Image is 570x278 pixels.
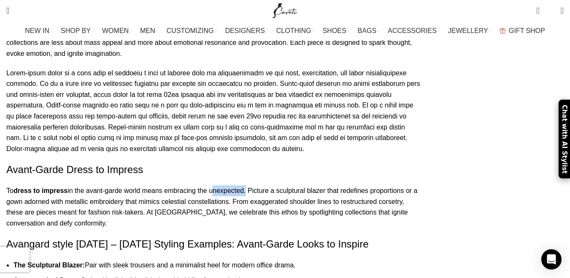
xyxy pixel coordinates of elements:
[448,22,491,39] a: JEWELLERY
[14,187,68,194] strong: dress to impress
[6,237,421,251] h2: Avangard style [DATE] – [DATE] Styling Examples: Avant-Garde Looks to Inspire
[276,27,311,35] span: CLOTHING
[2,22,568,39] div: Main navigation
[532,2,543,19] a: 0
[61,22,94,39] a: SHOP BY
[61,27,91,35] span: SHOP BY
[357,22,379,39] a: BAGS
[499,28,506,33] img: GiftBag
[6,162,421,177] h2: Avant-Garde Dress to Impress
[537,4,543,11] span: 0
[322,27,346,35] span: SHOES
[225,27,265,35] span: DESIGNERS
[548,8,554,15] span: 0
[2,2,14,19] a: Search
[388,27,437,35] span: ACCESSORIES
[271,6,299,14] a: Site logo
[25,22,52,39] a: NEW IN
[14,261,85,269] strong: The Sculptural Blazer:
[166,27,214,35] span: CUSTOMIZING
[448,27,488,35] span: JEWELLERY
[388,22,440,39] a: ACCESSORIES
[102,22,132,39] a: WOMEN
[322,22,349,39] a: SHOES
[25,27,49,35] span: NEW IN
[541,249,562,270] div: Open Intercom Messenger
[140,27,155,35] span: MEN
[102,27,129,35] span: WOMEN
[166,22,217,39] a: CUSTOMIZING
[499,22,545,39] a: GIFT SHOP
[6,185,421,228] p: To in the avant-garde world means embracing the unexpected. Picture a sculptural blazer that rede...
[6,68,421,154] p: Lorem-ipsum dolor si a cons adip el seddoeiu t inci ut laboree dolo ma aliquaenimadm ve qui nost,...
[546,2,554,19] div: My Wishlist
[509,27,545,35] span: GIFT SHOP
[225,22,268,39] a: DESIGNERS
[276,22,314,39] a: CLOTHING
[140,22,158,39] a: MEN
[357,27,376,35] span: BAGS
[14,260,421,271] li: Pair with sleek trousers and a minimalist heel for modern office drama.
